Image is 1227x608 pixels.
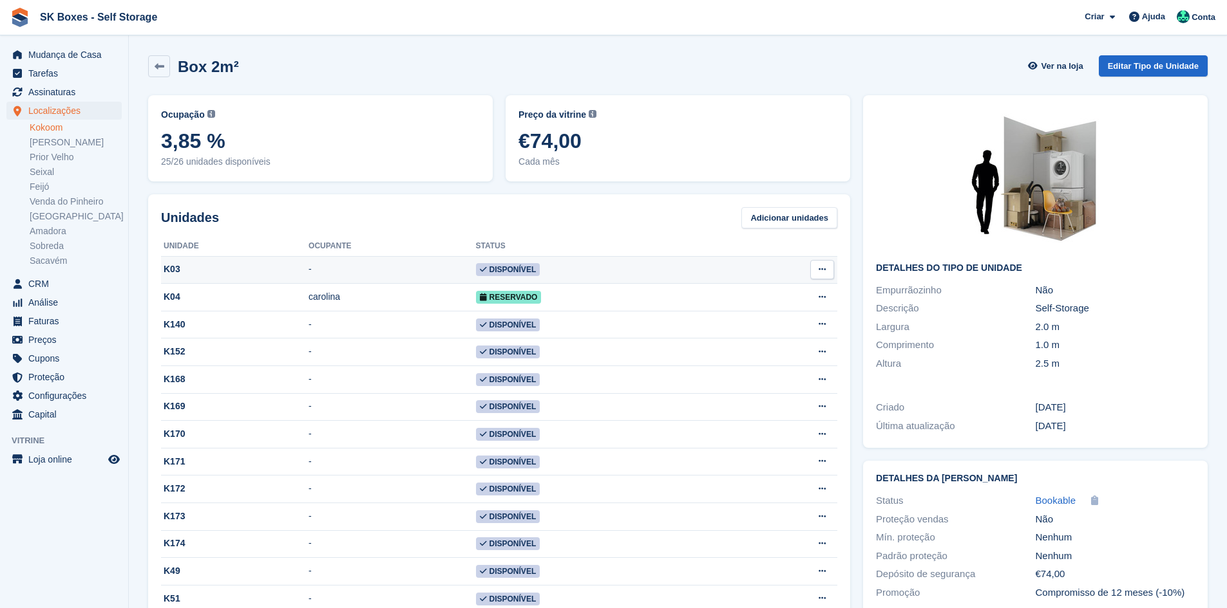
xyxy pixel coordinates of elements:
[161,482,309,495] div: K172
[35,6,162,28] a: SK Boxes - Self Storage
[476,510,540,523] span: Disponível
[28,450,106,468] span: Loja online
[1036,493,1076,508] a: Bookable
[30,181,122,193] a: Feijó
[28,331,106,349] span: Preços
[876,530,1035,545] div: Mín. proteção
[1036,301,1195,316] div: Self-Storage
[6,102,122,120] a: menu
[1036,530,1195,545] div: Nenhum
[30,151,122,163] a: Prior Velho
[309,290,475,304] div: carolina
[309,558,475,585] td: -
[6,46,122,64] a: menu
[476,263,540,276] span: Disponível
[28,368,106,386] span: Proteção
[876,338,1035,353] div: Comprimento
[1085,10,1104,23] span: Criar
[161,345,309,358] div: K152
[1142,10,1165,23] span: Ajuda
[939,108,1132,253] img: 25-sqft-unit.jpg
[161,108,205,122] span: Ocupação
[476,565,540,578] span: Disponível
[309,236,475,257] th: Ocupante
[161,263,309,276] div: K03
[6,312,122,330] a: menu
[6,368,122,386] a: menu
[1036,495,1076,506] span: Bookable
[28,349,106,367] span: Cupons
[1036,567,1195,582] div: €74,00
[161,318,309,331] div: K140
[178,58,239,75] h2: Box 2m²
[309,530,475,558] td: -
[1042,60,1083,73] span: Ver na loja
[6,349,122,367] a: menu
[309,311,475,338] td: -
[876,301,1035,316] div: Descrição
[1099,55,1208,77] a: Editar Tipo de Unidade
[876,419,1035,434] div: Última atualização
[741,207,837,228] a: Adicionar unidades
[28,83,106,101] span: Assinaturas
[589,110,596,118] img: icon-info-grey-7440780725fd019a000dd9b08b2336e03edf1995a4989e88bcd33f0948082b44.svg
[1036,338,1195,353] div: 1.0 m
[309,366,475,394] td: -
[876,283,1035,298] div: Empurrãozinho
[876,356,1035,371] div: Altura
[28,46,106,64] span: Mudança de Casa
[1036,356,1195,371] div: 2.5 m
[161,427,309,441] div: K170
[1036,283,1195,298] div: Não
[476,345,540,358] span: Disponível
[876,320,1035,335] div: Largura
[876,585,1035,600] div: Promoção
[518,155,837,169] span: Cada mês
[476,236,732,257] th: Status
[876,493,1035,508] div: Status
[161,155,480,169] span: 25/26 unidades disponíveis
[161,455,309,468] div: K171
[30,210,122,223] a: [GEOGRAPHIC_DATA]
[161,373,309,386] div: K168
[1036,512,1195,527] div: Não
[6,405,122,423] a: menu
[28,275,106,293] span: CRM
[1036,419,1195,434] div: [DATE]
[518,129,837,152] span: €74,00
[30,225,122,237] a: Amadora
[106,452,122,467] a: Loja de pré-visualização
[161,400,309,413] div: K169
[28,312,106,330] span: Faturas
[876,400,1035,415] div: Criado
[161,129,480,152] span: 3,85 %
[6,83,122,101] a: menu
[476,593,540,605] span: Disponível
[876,263,1195,273] h2: Detalhes do tipo de unidade
[161,537,309,550] div: K174
[876,474,1195,484] h2: Detalhes da [PERSON_NAME]
[1036,585,1195,600] div: Compromisso de 12 meses (-10%)
[30,240,122,252] a: Sobreda
[207,110,215,118] img: icon-info-grey-7440780725fd019a000dd9b08b2336e03edf1995a4989e88bcd33f0948082b44.svg
[876,512,1035,527] div: Proteção vendas
[309,448,475,475] td: -
[1036,320,1195,335] div: 2.0 m
[476,373,540,386] span: Disponível
[309,256,475,284] td: -
[476,537,540,550] span: Disponível
[161,592,309,605] div: K51
[28,405,106,423] span: Capital
[476,428,540,441] span: Disponível
[161,564,309,578] div: K49
[1036,400,1195,415] div: [DATE]
[161,236,309,257] th: Unidade
[6,387,122,405] a: menu
[476,400,540,413] span: Disponível
[876,549,1035,564] div: Padrão proteção
[309,503,475,531] td: -
[518,108,586,122] span: Preço da vitrine
[28,293,106,311] span: Análise
[309,475,475,503] td: -
[476,483,540,495] span: Disponível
